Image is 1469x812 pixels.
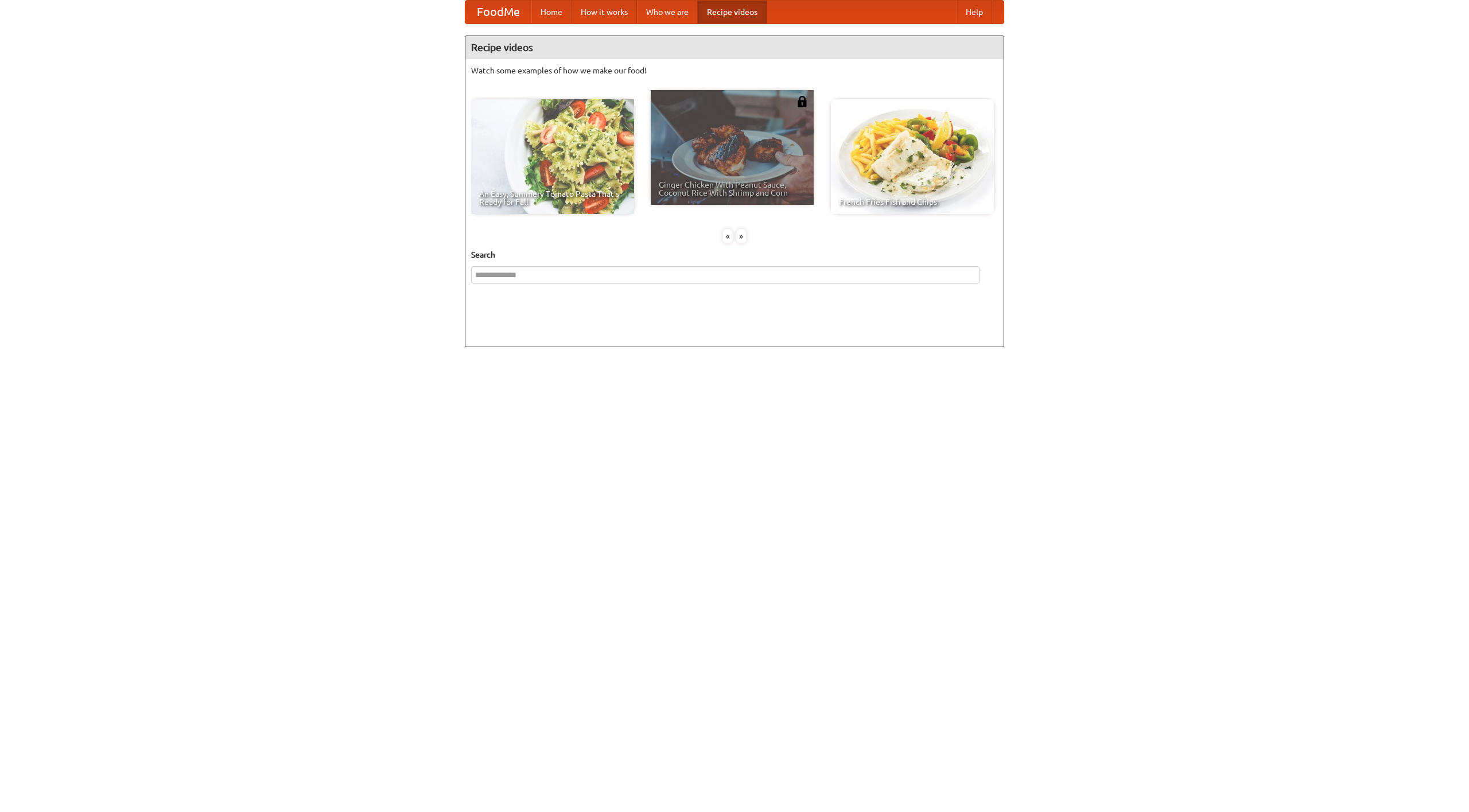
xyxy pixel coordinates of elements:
[471,249,998,261] h5: Search
[796,96,808,107] img: 483408.png
[722,229,733,243] div: «
[531,1,572,24] a: Home
[637,1,698,24] a: Who we are
[957,1,992,24] a: Help
[479,190,626,206] span: An Easy, Summery Tomato Pasta That's Ready for Fall
[572,1,637,24] a: How it works
[736,229,747,243] div: »
[839,198,986,206] span: French Fries Fish and Chips
[465,1,531,24] a: FoodMe
[465,36,1004,59] h4: Recipe videos
[831,99,994,214] a: French Fries Fish and Chips
[471,99,634,214] a: An Easy, Summery Tomato Pasta That's Ready for Fall
[471,65,998,76] p: Watch some examples of how we make our food!
[698,1,767,24] a: Recipe videos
